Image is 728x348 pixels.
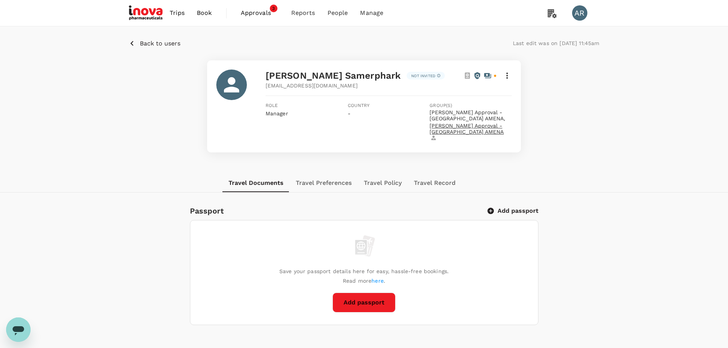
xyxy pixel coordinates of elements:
[129,5,164,21] img: iNova Pharmaceuticals
[279,267,449,275] p: Save your passport details here for easy, hassle-free bookings.
[266,110,288,117] span: Manager
[290,174,358,192] button: Travel Preferences
[351,233,378,259] img: empty passport
[360,8,383,18] span: Manage
[241,8,279,18] span: Approvals
[358,174,408,192] button: Travel Policy
[348,110,350,117] span: -
[328,8,348,18] span: People
[371,278,384,284] a: here
[572,5,587,21] div: AR
[430,102,512,110] span: Group(s)
[170,8,185,18] span: Trips
[190,205,224,217] h6: Passport
[291,8,315,18] span: Reports
[129,39,180,48] button: Back to users
[430,110,511,122] span: [PERSON_NAME] Approval - [GEOGRAPHIC_DATA] AMENA ,
[348,102,430,110] span: Country
[408,174,462,192] button: Travel Record
[266,82,358,89] span: [EMAIL_ADDRESS][DOMAIN_NAME]
[430,123,511,141] button: [PERSON_NAME] Approval - [GEOGRAPHIC_DATA] AMENA
[332,293,396,312] button: Add passport
[488,207,538,215] button: Add passport
[222,174,290,192] button: Travel Documents
[140,39,180,48] p: Back to users
[430,110,511,122] button: [PERSON_NAME] Approval - [GEOGRAPHIC_DATA] AMENA,
[513,39,600,47] p: Last edit was on [DATE] 11:45am
[197,8,212,18] span: Book
[266,70,401,81] span: [PERSON_NAME] Samerphark
[270,5,277,12] span: 3
[411,73,435,79] p: Not invited
[266,102,348,110] span: Role
[6,317,31,342] iframe: Button to launch messaging window
[343,277,385,285] p: Read more .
